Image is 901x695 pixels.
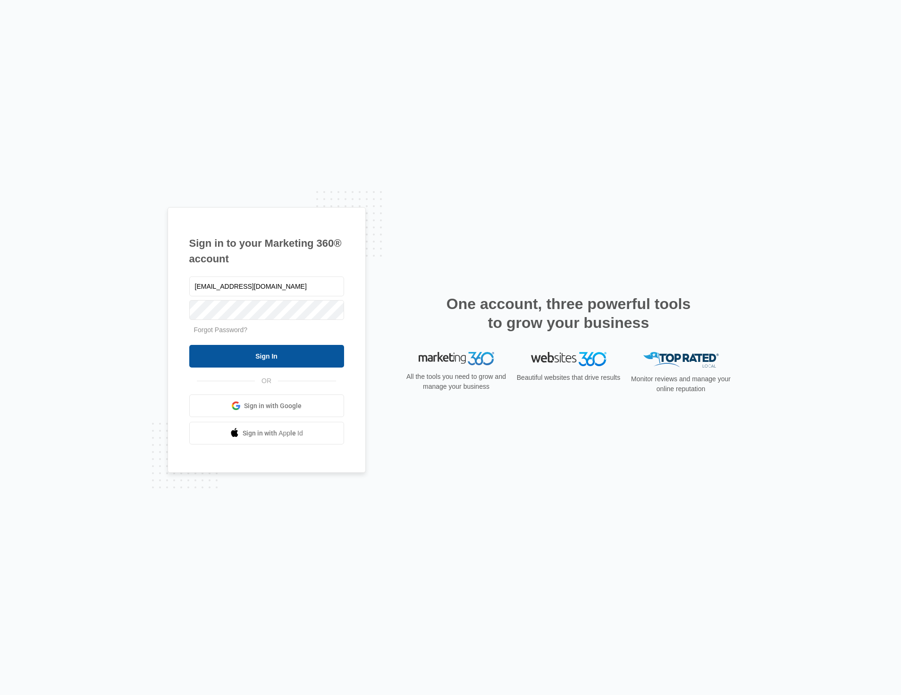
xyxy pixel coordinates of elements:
[643,352,719,368] img: Top Rated Local
[444,294,694,332] h2: One account, three powerful tools to grow your business
[404,372,509,392] p: All the tools you need to grow and manage your business
[189,276,344,296] input: Email
[244,401,302,411] span: Sign in with Google
[189,394,344,417] a: Sign in with Google
[628,374,734,394] p: Monitor reviews and manage your online reputation
[516,373,622,383] p: Beautiful websites that drive results
[531,352,606,366] img: Websites 360
[189,422,344,444] a: Sign in with Apple Id
[419,352,494,365] img: Marketing 360
[255,376,278,386] span: OR
[243,428,303,438] span: Sign in with Apple Id
[189,345,344,368] input: Sign In
[194,326,248,334] a: Forgot Password?
[189,235,344,267] h1: Sign in to your Marketing 360® account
